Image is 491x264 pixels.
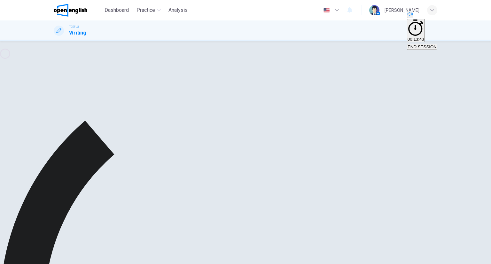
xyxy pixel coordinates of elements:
img: en [323,8,331,13]
a: OpenEnglish logo [54,4,102,17]
div: Hide [407,19,437,43]
h1: Writing [69,29,86,37]
button: Practice [134,4,163,16]
button: Dashboard [102,4,131,16]
div: [PERSON_NAME] [385,6,419,14]
button: 00:13:43 [407,19,425,43]
span: Analysis [168,6,188,14]
button: Analysis [166,4,190,16]
span: Practice [136,6,155,14]
img: Profile picture [369,5,379,15]
div: Mute [407,11,437,19]
button: END SESSION [407,44,437,50]
span: Dashboard [105,6,129,14]
span: END SESSION [408,44,437,49]
span: TOEFL® [69,25,79,29]
img: OpenEnglish logo [54,4,87,17]
span: 00:13:43 [408,37,424,42]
